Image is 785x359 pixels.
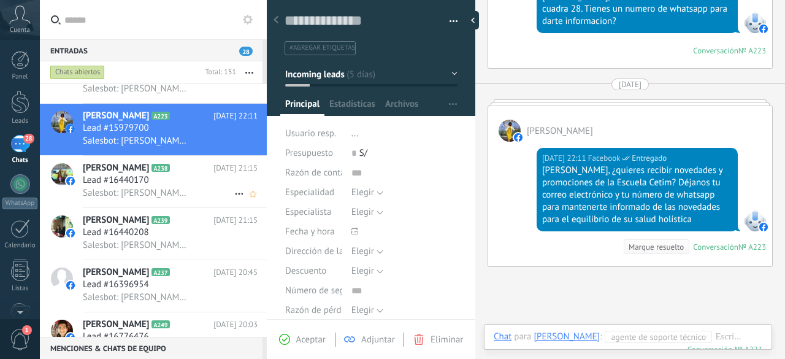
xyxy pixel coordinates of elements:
span: Eliminar [431,334,463,345]
span: Elegir [351,304,374,316]
span: A239 [151,216,169,224]
div: Chats [2,156,38,164]
span: Elegir [351,245,374,257]
div: 223 [687,344,762,355]
div: Marque resuelto [629,241,684,253]
span: 28 [23,134,34,144]
img: icon [66,177,75,185]
span: Agente de soporte técnico [611,331,699,343]
span: A238 [151,164,169,172]
span: para [514,331,531,343]
div: Panel [2,73,38,81]
span: Salesbot: [PERSON_NAME], ¿quieres recibir novedades y promociones de la Escuela Cetim? Déjanos tu... [83,187,190,199]
span: Lead #15979700 [83,122,149,134]
span: Facebook [744,11,766,33]
span: Fecha y hora [285,227,335,236]
div: Conversación [693,242,738,252]
div: Especialidad [285,183,342,203]
span: 28 [239,47,253,56]
span: Entregado [632,152,667,164]
span: Elegir [351,265,374,277]
a: avataricon[PERSON_NAME]A239[DATE] 21:15Lead #16440208Salesbot: [PERSON_NAME], ¿quieres recibir no... [40,208,267,260]
span: [PERSON_NAME] [83,162,149,174]
div: Chats abiertos [50,65,105,80]
span: Salesbot: [PERSON_NAME], ¿quieres recibir novedades y promociones de la Escuela Cetim? Déjanos tu... [83,239,190,251]
span: Lead #16440170 [83,174,149,187]
div: Conversación [693,45,738,56]
span: : [600,331,602,343]
div: Entradas [40,39,262,61]
button: Agente de soporte técnico [605,331,712,343]
span: Lead #16440208 [83,226,149,239]
span: Número de seguro [285,286,358,295]
span: Adjuntar [361,334,395,345]
span: [DATE] 20:45 [213,266,258,279]
button: Elegir [351,301,383,320]
div: WhatsApp [2,198,37,209]
img: icon [66,333,75,342]
span: Estadísticas [329,98,375,116]
div: Descuento [285,261,342,281]
span: Facebook [588,152,621,164]
span: S/ [359,147,367,159]
div: Especialista [285,203,342,222]
span: [DATE] 22:11 [213,110,258,122]
button: Elegir [351,261,383,281]
div: Dirección de la clínica [285,242,342,261]
a: avataricon[PERSON_NAME]A237[DATE] 20:45Lead #16396954Salesbot: [PERSON_NAME], ¿quieres recibir no... [40,260,267,312]
a: avataricon[PERSON_NAME]A223[DATE] 22:11Lead #15979700Salesbot: [PERSON_NAME], ¿quieres recibir no... [40,104,267,155]
span: [DATE] 20:03 [213,318,258,331]
span: [PERSON_NAME] [83,318,149,331]
div: Total: 151 [200,66,236,79]
span: Especialista [285,207,331,217]
span: A249 [151,320,169,328]
div: Usuario resp. [285,124,342,144]
img: icon [66,281,75,290]
span: Descuento [285,266,326,276]
div: Presupuesto [285,144,342,163]
span: Elegir [351,206,374,218]
img: facebook-sm.svg [514,133,523,142]
div: Fecha y hora [285,222,342,242]
span: Presupuesto [285,147,333,159]
button: Elegir [351,183,383,203]
div: [DATE] [619,79,641,90]
span: Cuenta [10,26,30,34]
span: ... [351,128,359,139]
span: María Esperanza Sánchez Siccha [499,120,521,142]
span: 1 [22,325,32,335]
span: Dirección de la clínica [285,247,372,256]
span: [PERSON_NAME] [83,266,149,279]
img: icon [66,229,75,237]
div: [DATE] 22:11 [542,152,588,164]
span: A223 [151,112,169,120]
span: Lead #16396954 [83,279,149,291]
div: № A223 [738,45,766,56]
span: Lead #16776476 [83,331,149,343]
div: Razón de pérdida [285,301,342,320]
div: Leads [2,117,38,125]
span: A237 [151,268,169,276]
span: Aceptar [296,334,326,345]
div: Listas [2,285,38,293]
span: María Esperanza Sánchez Siccha [527,125,593,137]
span: Usuario resp. [285,128,336,139]
span: Razón de pérdida [285,306,353,315]
span: Facebook [744,209,766,231]
a: avataricon[PERSON_NAME]A238[DATE] 21:15Lead #16440170Salesbot: [PERSON_NAME], ¿quieres recibir no... [40,156,267,207]
img: facebook-sm.svg [759,25,768,33]
div: [PERSON_NAME], ¿quieres recibir novedades y promociones de la Escuela Cetim? Déjanos tu correo el... [542,164,732,226]
div: Ocultar [467,11,479,29]
div: María Esperanza Sánchez Siccha [534,331,600,342]
div: Razón de contacto [285,163,342,183]
button: Elegir [351,203,383,222]
span: Salesbot: [PERSON_NAME], ¿quieres recibir novedades y promociones de la Escuela Cetim? Déjanos tu... [83,291,190,303]
div: Menciones & Chats de equipo [40,337,262,359]
span: [PERSON_NAME] [83,214,149,226]
div: Calendario [2,242,38,250]
span: [DATE] 21:15 [213,214,258,226]
span: Especialidad [285,188,334,197]
span: Salesbot: [PERSON_NAME], ¿quieres recibir novedades y promociones de la Escuela Cetim? Déjanos tu... [83,83,190,95]
button: Elegir [351,242,383,261]
span: [DATE] 21:15 [213,162,258,174]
